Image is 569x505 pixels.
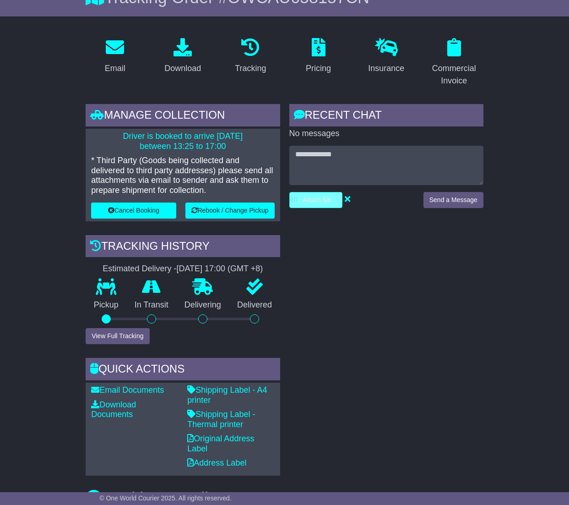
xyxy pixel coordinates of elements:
button: View Full Tracking [86,328,149,344]
a: Shipping Label - A4 printer [187,385,267,405]
div: Manage collection [86,104,280,129]
p: Delivering [176,300,229,310]
div: Pricing [306,62,331,75]
p: Pickup [86,300,126,310]
a: Commercial Invoice [425,35,483,90]
a: Download [158,35,207,78]
p: Driver is booked to arrive [DATE] between 13:25 to 17:00 [91,132,274,151]
a: Original Address Label [187,434,254,453]
div: Estimated Delivery - [86,264,280,274]
a: Pricing [300,35,337,78]
a: Tracking [229,35,272,78]
button: Send a Message [423,192,483,208]
a: Address Label [187,458,246,467]
a: Email [99,35,131,78]
div: [DATE] 17:00 (GMT +8) [176,264,263,274]
a: Email Documents [91,385,164,395]
div: Tracking [235,62,266,75]
div: Download [164,62,201,75]
div: Email [105,62,125,75]
button: Cancel Booking [91,203,176,219]
div: Insurance [368,62,404,75]
a: Insurance [362,35,410,78]
a: Download Documents [91,400,136,419]
div: Commercial Invoice [431,62,477,87]
div: RECENT CHAT [289,104,483,129]
p: Delivered [229,300,280,310]
p: In Transit [126,300,176,310]
button: Rebook / Change Pickup [185,203,275,219]
div: Tracking history [86,235,280,260]
a: Shipping Label - Thermal printer [187,410,255,429]
div: Quick Actions [86,358,280,383]
p: No messages [289,129,483,139]
span: © One World Courier 2025. All rights reserved. [99,494,232,502]
p: * Third Party (Goods being collected and delivered to third party addresses) please send all atta... [91,156,274,195]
